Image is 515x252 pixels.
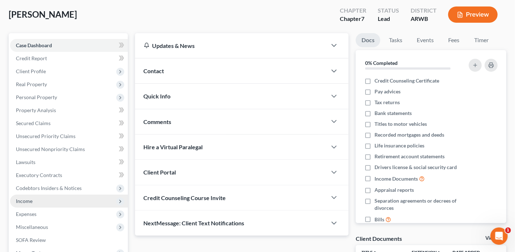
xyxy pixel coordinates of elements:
[356,235,402,242] div: Client Documents
[411,15,437,23] div: ARWB
[375,216,384,223] span: Bills
[9,9,77,19] span: [PERSON_NAME]
[340,6,366,15] div: Chapter
[340,15,366,23] div: Chapter
[375,99,400,106] span: Tax returns
[10,169,128,182] a: Executory Contracts
[10,130,128,143] a: Unsecured Priority Claims
[448,6,498,23] button: Preview
[16,133,75,139] span: Unsecured Priority Claims
[144,143,203,150] span: Hire a Virtual Paralegal
[16,185,82,191] span: Codebtors Insiders & Notices
[10,104,128,117] a: Property Analysis
[16,146,85,152] span: Unsecured Nonpriority Claims
[10,117,128,130] a: Secured Claims
[375,110,412,117] span: Bank statements
[375,142,424,149] span: Life insurance policies
[378,6,399,15] div: Status
[16,81,47,87] span: Real Property
[10,143,128,156] a: Unsecured Nonpriority Claims
[144,118,172,125] span: Comments
[10,39,128,52] a: Case Dashboard
[411,33,440,47] a: Events
[144,42,319,49] div: Updates & News
[10,234,128,247] a: SOFA Review
[505,227,511,233] span: 1
[468,33,494,47] a: Timer
[10,52,128,65] a: Credit Report
[16,224,48,230] span: Miscellaneous
[375,77,439,84] span: Credit Counseling Certificate
[144,194,226,201] span: Credit Counseling Course Invite
[16,55,47,61] span: Credit Report
[16,198,33,204] span: Income
[442,33,466,47] a: Fees
[490,227,508,245] iframe: Intercom live chat
[383,33,408,47] a: Tasks
[365,60,398,66] strong: 0% Completed
[356,33,380,47] a: Docs
[16,159,35,165] span: Lawsuits
[375,175,418,182] span: Income Documents
[10,156,128,169] a: Lawsuits
[375,153,445,160] span: Retirement account statements
[375,131,444,138] span: Recorded mortgages and deeds
[361,15,364,22] span: 7
[411,6,437,15] div: District
[144,169,176,176] span: Client Portal
[485,236,503,241] a: View All
[16,42,52,48] span: Case Dashboard
[378,15,399,23] div: Lead
[16,211,36,217] span: Expenses
[16,237,46,243] span: SOFA Review
[375,164,457,171] span: Drivers license & social security card
[16,120,51,126] span: Secured Claims
[375,88,401,95] span: Pay advices
[144,220,244,226] span: NextMessage: Client Text Notifications
[16,94,57,100] span: Personal Property
[16,172,62,178] span: Executory Contracts
[16,68,46,74] span: Client Profile
[375,120,427,128] span: Titles to motor vehicles
[144,67,164,74] span: Contact
[375,186,414,194] span: Appraisal reports
[144,93,171,100] span: Quick Info
[16,107,56,113] span: Property Analysis
[375,197,463,212] span: Separation agreements or decrees of divorces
